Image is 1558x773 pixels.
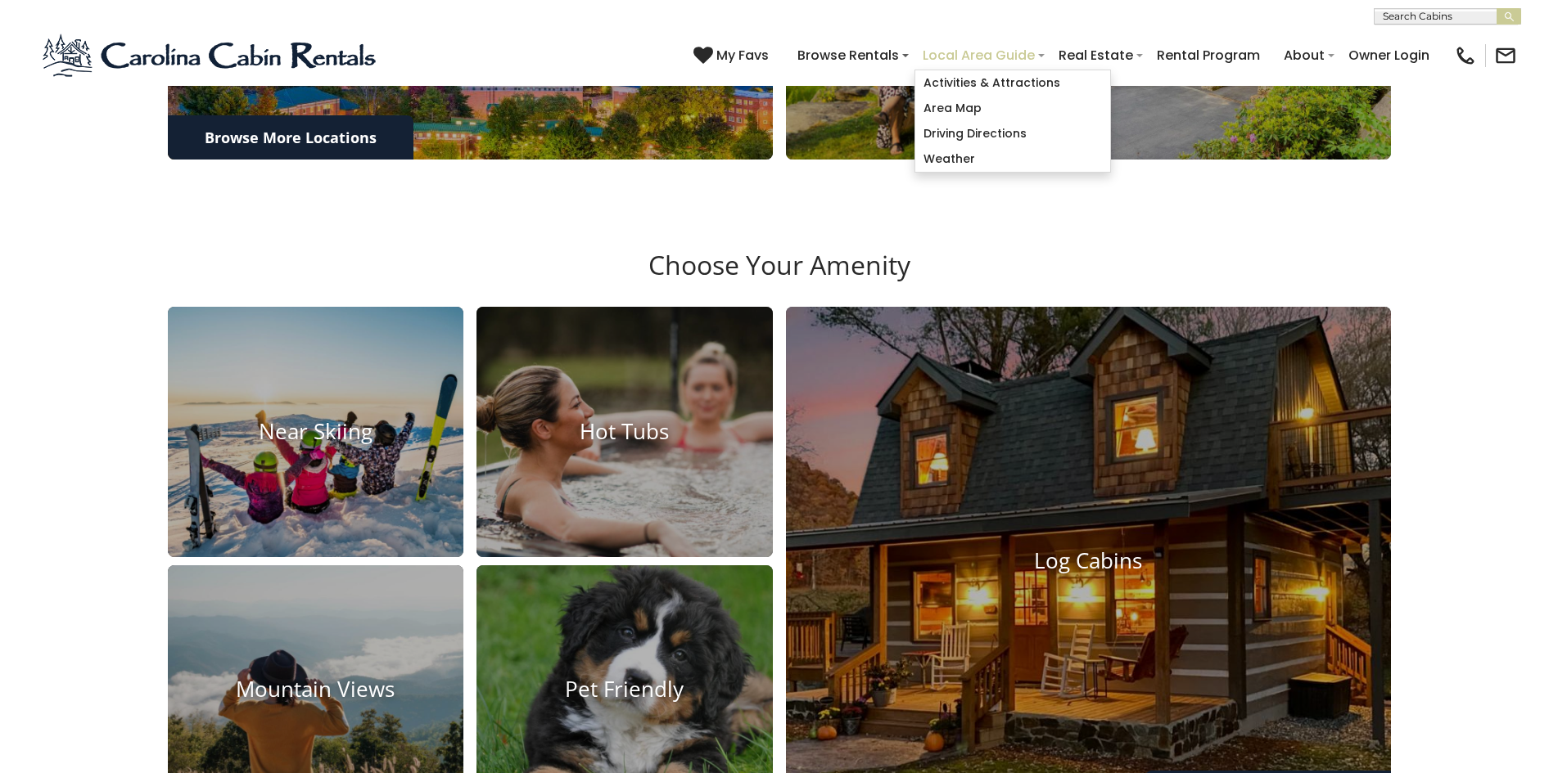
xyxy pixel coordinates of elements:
[1340,41,1438,70] a: Owner Login
[1050,41,1141,70] a: Real Estate
[915,121,1110,146] a: Driving Directions
[789,41,907,70] a: Browse Rentals
[1276,41,1333,70] a: About
[786,548,1391,573] h4: Log Cabins
[168,115,413,160] a: Browse More Locations
[915,70,1110,96] a: Activities & Attractions
[1454,44,1477,67] img: phone-regular-black.png
[914,41,1043,70] a: Local Area Guide
[915,146,1110,172] a: Weather
[716,45,769,65] span: My Favs
[1494,44,1517,67] img: mail-regular-black.png
[168,419,464,444] h4: Near Skiing
[41,31,381,80] img: Blue-2.png
[476,419,773,444] h4: Hot Tubs
[915,96,1110,121] a: Area Map
[168,307,464,556] a: Near Skiing
[476,307,773,556] a: Hot Tubs
[476,677,773,703] h4: Pet Friendly
[693,45,773,66] a: My Favs
[168,677,464,703] h4: Mountain Views
[1149,41,1268,70] a: Rental Program
[165,249,1393,307] h3: Choose Your Amenity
